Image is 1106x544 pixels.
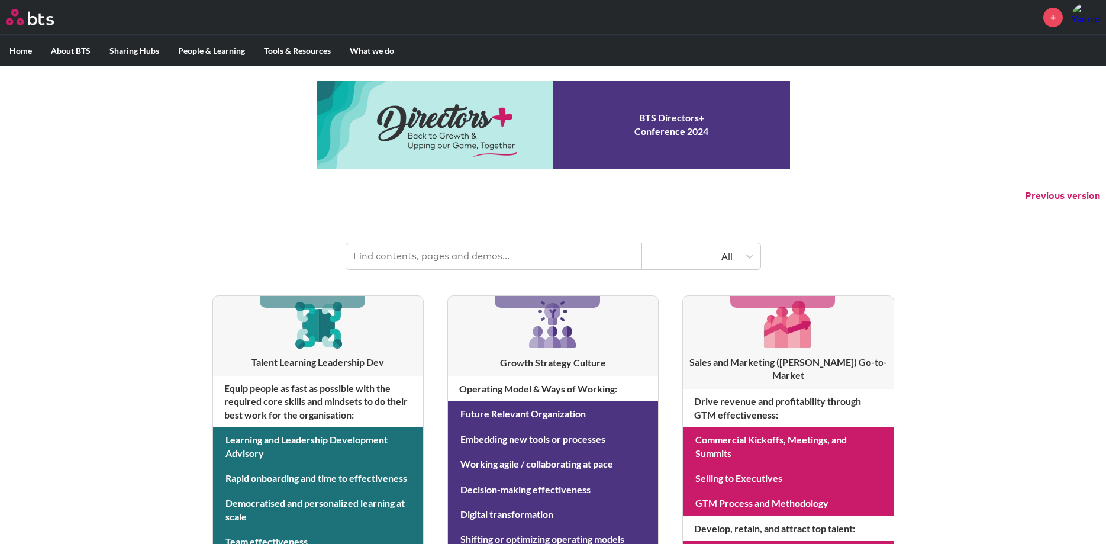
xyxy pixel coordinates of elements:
[1043,8,1063,27] a: +
[760,296,816,352] img: [object Object]
[169,36,254,66] label: People & Learning
[1025,189,1100,202] button: Previous version
[683,389,893,427] h4: Drive revenue and profitability through GTM effectiveness :
[448,356,658,369] h3: Growth Strategy Culture
[6,9,76,25] a: Go home
[317,81,790,169] a: Conference 2024
[683,516,893,541] h4: Develop, retain, and attract top talent :
[213,356,423,369] h3: Talent Learning Leadership Dev
[683,356,893,382] h3: Sales and Marketing ([PERSON_NAME]) Go-to-Market
[6,9,54,25] img: BTS Logo
[100,36,169,66] label: Sharing Hubs
[1072,3,1100,31] a: Profile
[448,376,658,401] h4: Operating Model & Ways of Working :
[648,250,733,263] div: All
[213,376,423,427] h4: Equip people as fast as possible with the required core skills and mindsets to do their best work...
[524,296,581,353] img: [object Object]
[254,36,340,66] label: Tools & Resources
[340,36,404,66] label: What we do
[290,296,346,352] img: [object Object]
[41,36,100,66] label: About BTS
[346,243,642,269] input: Find contents, pages and demos...
[1072,3,1100,31] img: Yannick Kunz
